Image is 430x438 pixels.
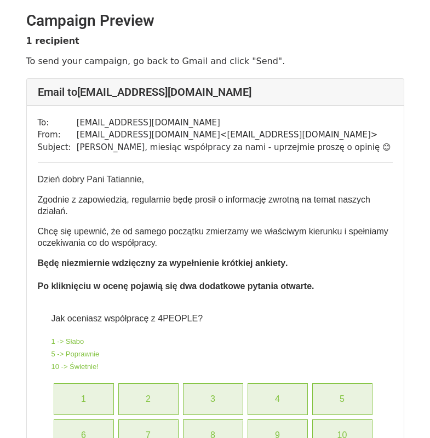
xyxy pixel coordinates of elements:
[313,384,372,414] a: 5
[38,141,77,154] td: Subject:
[77,117,391,129] td: [EMAIL_ADDRESS][DOMAIN_NAME]
[26,36,79,46] strong: 1 recipient
[26,11,404,30] h2: Campaign Preview
[38,195,370,216] font: Zgodnie z zapowiedzią, regularnie będę prosił o informację zwrotną na temat naszych działań.
[51,363,375,370] div: 10 -> Świetnie!
[51,313,375,337] div: Jak oceniasz współpracę z 4PEOPLE?
[38,85,393,99] h4: Email to [EMAIL_ADDRESS][DOMAIN_NAME]
[51,350,375,358] div: 5 -> Poprawnie
[54,384,113,414] a: 1
[51,338,375,345] div: 1 -> Słabo
[77,129,391,141] td: [EMAIL_ADDRESS][DOMAIN_NAME] < [EMAIL_ADDRESS][DOMAIN_NAME] >
[184,384,243,414] a: 3
[38,258,314,291] strong: Będę niezmiernie wdzięczny za wypełnienie krótkiej ankiety
[38,227,388,247] font: Chcę się upewnić, że od samego początku zmierzamy we właściwym kierunku i spełniamy oczekiwania c...
[26,55,404,67] p: To send your campaign, go back to Gmail and click "Send".
[119,384,178,414] a: 2
[77,141,391,154] td: [PERSON_NAME], miesiąc współpracy za nami - uprzejmie proszę o opinię 😊
[38,129,77,141] td: From:
[38,174,393,185] p: Dzień dobry Pani Tatiannie,
[38,117,77,129] td: To:
[248,384,307,414] a: 4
